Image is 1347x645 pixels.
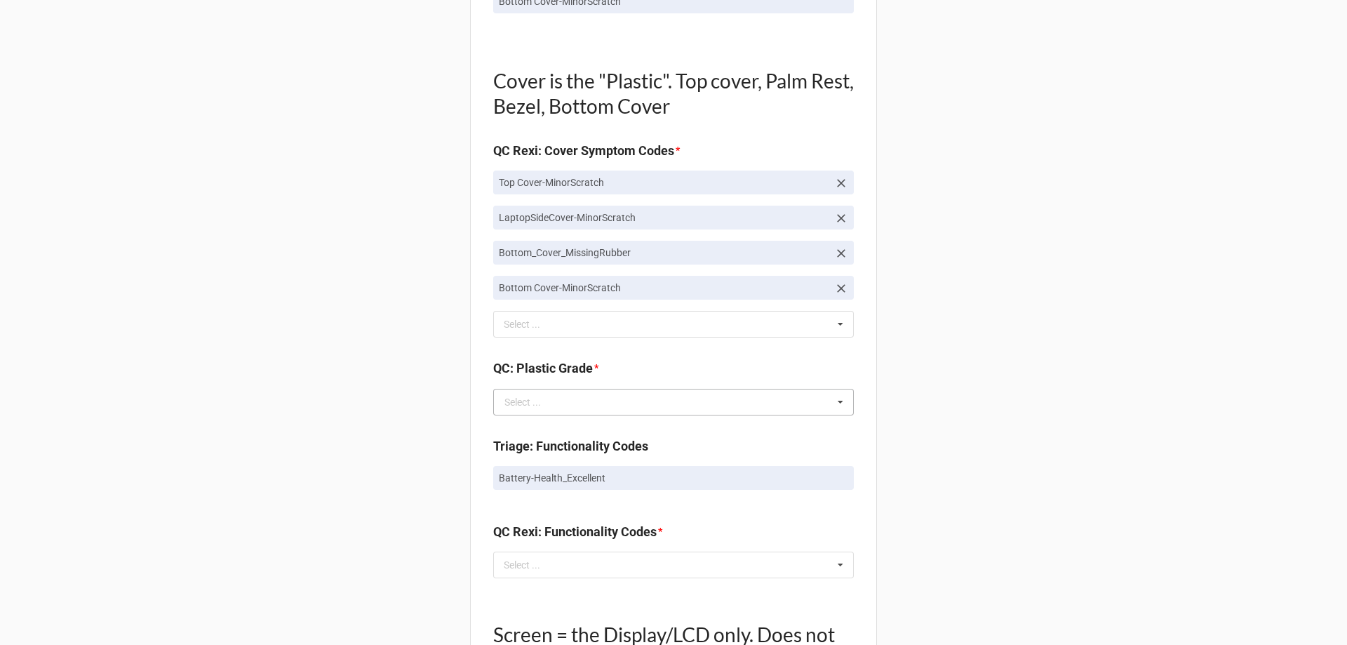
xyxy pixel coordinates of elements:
h1: Cover is the "Plastic". Top cover, Palm Rest, Bezel, Bottom Cover [493,68,854,119]
p: Bottom Cover-MinorScratch [499,281,829,295]
label: QC: Plastic Grade [493,359,593,378]
div: Select ... [500,557,561,573]
div: Select ... [504,397,541,407]
label: QC Rexi: Cover Symptom Codes [493,141,674,161]
p: Bottom_Cover_MissingRubber [499,246,829,260]
p: LaptopSideCover-MinorScratch [499,211,829,225]
label: QC Rexi: Functionality Codes [493,522,657,542]
label: Triage: Functionality Codes [493,437,648,456]
div: Select ... [500,317,561,333]
p: Top Cover-MinorScratch [499,175,829,189]
p: Battery-Health_Excellent [499,471,848,485]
